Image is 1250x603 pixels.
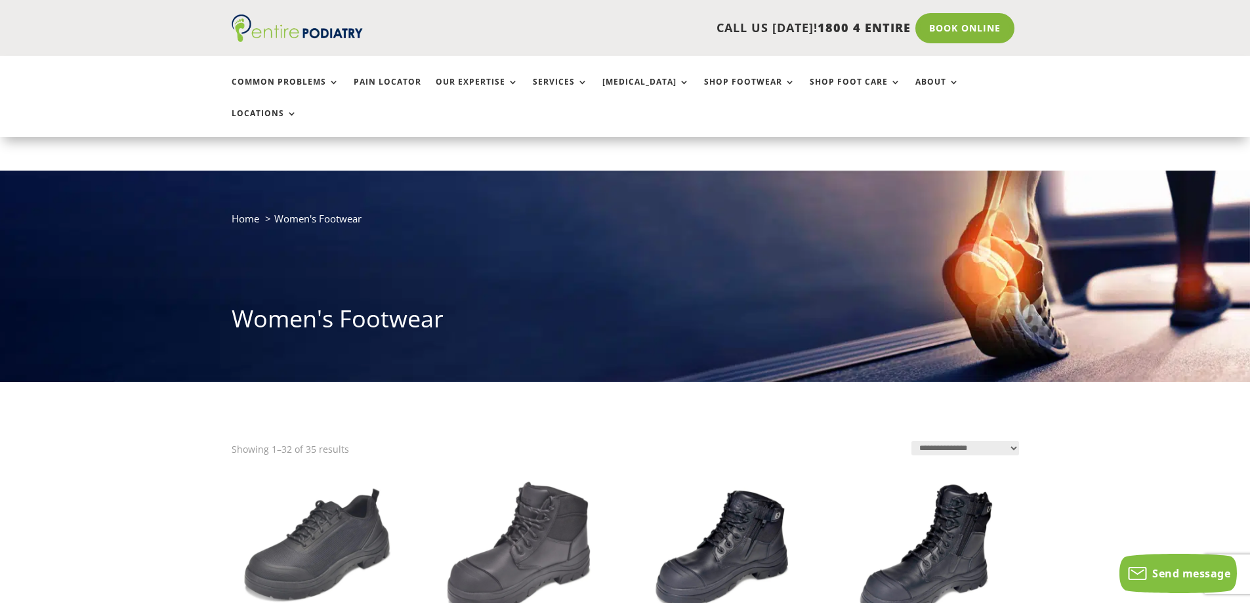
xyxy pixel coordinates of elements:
a: Pain Locator [354,77,421,106]
a: Shop Foot Care [810,77,901,106]
a: Entire Podiatry [232,31,363,45]
h1: Women's Footwear [232,302,1019,342]
img: logo (1) [232,14,363,42]
a: Shop Footwear [704,77,795,106]
a: Locations [232,109,297,137]
a: Services [533,77,588,106]
a: Book Online [915,13,1014,43]
a: Our Expertise [436,77,518,106]
span: Send message [1152,566,1230,581]
span: 1800 4 ENTIRE [818,20,911,35]
select: Shop order [911,441,1019,455]
a: [MEDICAL_DATA] [602,77,690,106]
button: Send message [1119,554,1237,593]
p: CALL US [DATE]! [413,20,911,37]
span: Women's Footwear [274,212,362,225]
nav: breadcrumb [232,210,1019,237]
p: Showing 1–32 of 35 results [232,441,349,458]
a: Home [232,212,259,225]
a: About [915,77,959,106]
a: Common Problems [232,77,339,106]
